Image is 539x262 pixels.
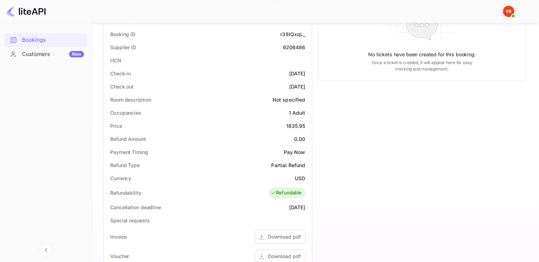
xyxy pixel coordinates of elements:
p: No tickets have been created for this booking. [368,51,476,58]
div: Invoice [110,233,127,240]
div: 0.00 [294,135,305,143]
div: Refund Amount [110,135,146,143]
div: 1835.95 [286,122,305,130]
div: Supplier ID [110,44,136,51]
div: Download pdf [268,252,301,260]
div: Download pdf [268,233,301,240]
div: Price [110,122,122,130]
div: [DATE] [289,70,305,77]
div: Check-in [110,70,131,77]
div: Special requests [110,217,150,224]
div: Check out [110,83,134,90]
div: Payment Timing [110,148,148,156]
div: Refundable [271,189,302,196]
div: Occupancies [110,109,141,116]
div: Bookings [22,36,84,44]
div: Booking ID [110,30,135,38]
div: Currency [110,175,131,182]
div: 9206486 [282,44,305,51]
div: Partial Refund [271,161,305,169]
div: Voucher [110,252,129,260]
div: Refund Type [110,161,140,169]
p: Once a ticket is created, it will appear here for easy tracking and management. [366,59,478,72]
div: Not specified [273,96,305,103]
div: New [69,51,84,57]
div: 1 Adult [288,109,305,116]
div: [DATE] [289,204,305,211]
a: Bookings [4,33,88,46]
div: r38IQxqL_ [280,30,305,38]
div: USD [295,175,305,182]
button: Collapse navigation [40,244,52,256]
div: Bookings [4,33,88,47]
div: Cancellation deadline [110,204,161,211]
a: CustomersNew [4,47,88,61]
div: HCN [110,57,121,64]
div: Room description [110,96,151,103]
div: [DATE] [289,83,305,90]
div: Pay Now [283,148,305,156]
div: Refundability [110,189,141,196]
img: LiteAPI logo [6,6,46,17]
img: Yandex Support [503,6,514,17]
div: Customers [22,50,84,58]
